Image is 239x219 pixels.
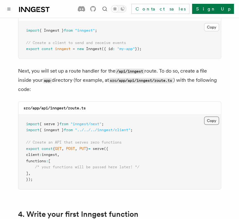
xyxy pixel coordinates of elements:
span: }); [135,47,142,51]
button: Copy [204,117,219,125]
span: "my-app" [117,47,135,51]
span: // Create a client to send and receive events [26,41,126,45]
span: : [46,159,48,163]
span: import [26,122,39,126]
span: { serve } [39,122,59,126]
span: ; [130,128,133,132]
span: "inngest/next" [70,122,102,126]
span: client [26,152,39,157]
span: from [64,28,73,33]
code: app [43,78,52,83]
span: , [28,171,30,176]
span: : [113,47,115,51]
span: POST [66,146,75,151]
span: "inngest" [75,28,95,33]
span: ; [102,122,104,126]
span: const [42,47,53,51]
span: from [64,128,73,132]
span: PUT [79,146,86,151]
span: serve [93,146,104,151]
span: [ [48,159,50,163]
span: = [73,47,75,51]
p: Next, you will set up a route handler for the route. To do so, create a file inside your director... [18,67,221,94]
span: // Create an API that serves zero functions [26,140,122,145]
span: "../../../inngest/client" [75,128,130,132]
span: /* your functions will be passed here later! */ [35,165,139,169]
span: GET [55,146,62,151]
span: ; [95,28,97,33]
code: /api/inngest [116,69,144,74]
span: ({ id [102,47,113,51]
span: , [62,146,64,151]
a: Contact sales [131,4,189,14]
span: { inngest } [39,128,64,132]
span: }); [26,177,33,182]
button: Find something... [101,5,109,13]
span: { Inngest } [39,28,64,33]
span: inngest [42,152,57,157]
span: functions [26,159,46,163]
span: , [57,152,59,157]
code: src/app/api/inngest/route.ts [109,78,173,83]
span: Inngest [86,47,102,51]
span: : [39,152,42,157]
span: export [26,47,39,51]
a: 4. Write your first Inngest function [18,210,138,219]
button: Copy [204,23,219,31]
code: src/app/api/inngest/route.ts [23,106,86,110]
span: { [53,146,55,151]
span: } [86,146,88,151]
span: from [59,122,68,126]
span: new [77,47,84,51]
span: const [42,146,53,151]
span: = [88,146,90,151]
span: import [26,28,39,33]
button: Toggle navigation [5,5,13,13]
span: inngest [55,47,70,51]
button: Toggle dark mode [111,5,126,13]
span: ] [26,171,28,176]
span: , [75,146,77,151]
span: import [26,128,39,132]
a: Sign Up [192,4,234,14]
span: ({ [104,146,108,151]
span: export [26,146,39,151]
